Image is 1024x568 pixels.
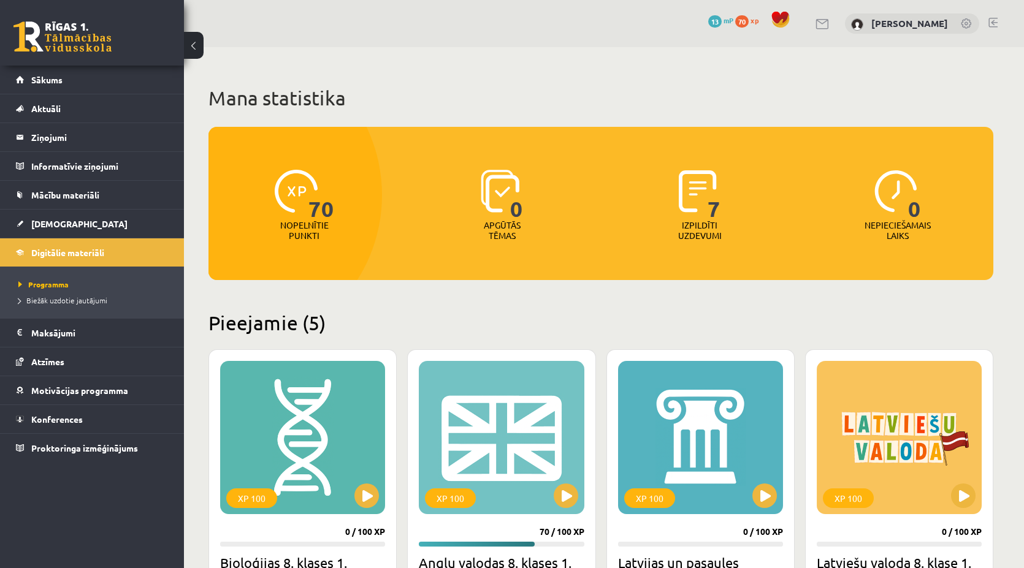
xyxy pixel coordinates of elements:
span: 70 [308,170,334,220]
span: 0 [908,170,921,220]
span: [DEMOGRAPHIC_DATA] [31,218,128,229]
div: XP 100 [624,488,675,508]
a: Sākums [16,66,169,94]
span: Proktoringa izmēģinājums [31,442,138,453]
legend: Ziņojumi [31,123,169,151]
a: Maksājumi [16,319,169,347]
a: 13 mP [708,15,733,25]
span: 7 [708,170,720,220]
img: icon-clock-7be60019b62300814b6bd22b8e044499b485619524d84068768e800edab66f18.svg [874,170,917,213]
a: Digitālie materiāli [16,238,169,267]
div: XP 100 [425,488,476,508]
span: 0 [510,170,523,220]
span: Motivācijas programma [31,385,128,396]
span: 13 [708,15,722,28]
legend: Informatīvie ziņojumi [31,152,169,180]
a: Programma [18,279,172,290]
a: Konferences [16,405,169,433]
span: Konferences [31,414,83,425]
a: Ziņojumi [16,123,169,151]
a: Rīgas 1. Tālmācības vidusskola [13,21,112,52]
a: [PERSON_NAME] [871,17,948,29]
span: Sākums [31,74,63,85]
h1: Mana statistika [208,86,993,110]
h2: Pieejamie (5) [208,311,993,335]
span: Mācību materiāli [31,189,99,200]
legend: Maksājumi [31,319,169,347]
p: Izpildīti uzdevumi [676,220,724,241]
img: icon-xp-0682a9bc20223a9ccc6f5883a126b849a74cddfe5390d2b41b4391c66f2066e7.svg [275,170,318,213]
a: 70 xp [735,15,765,25]
span: Digitālie materiāli [31,247,104,258]
img: icon-completed-tasks-ad58ae20a441b2904462921112bc710f1caf180af7a3daa7317a5a94f2d26646.svg [679,170,717,213]
span: Aktuāli [31,103,61,114]
a: Biežāk uzdotie jautājumi [18,295,172,306]
a: [DEMOGRAPHIC_DATA] [16,210,169,238]
p: Nopelnītie punkti [280,220,329,241]
div: XP 100 [823,488,874,508]
span: 70 [735,15,749,28]
span: Biežāk uzdotie jautājumi [18,295,107,305]
a: Motivācijas programma [16,376,169,404]
a: Informatīvie ziņojumi [16,152,169,180]
span: Programma [18,279,69,289]
a: Mācību materiāli [16,181,169,209]
img: Estere Apaļka [851,18,863,31]
p: Apgūtās tēmas [478,220,526,241]
a: Aktuāli [16,94,169,123]
div: XP 100 [226,488,277,508]
a: Proktoringa izmēģinājums [16,434,169,462]
p: Nepieciešamais laiks [865,220,931,241]
span: Atzīmes [31,356,64,367]
img: icon-learned-topics-4a711ccc23c960034f471b6e78daf4a3bad4a20eaf4de84257b87e66633f6470.svg [481,170,519,213]
span: mP [724,15,733,25]
a: Atzīmes [16,347,169,376]
span: xp [751,15,758,25]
